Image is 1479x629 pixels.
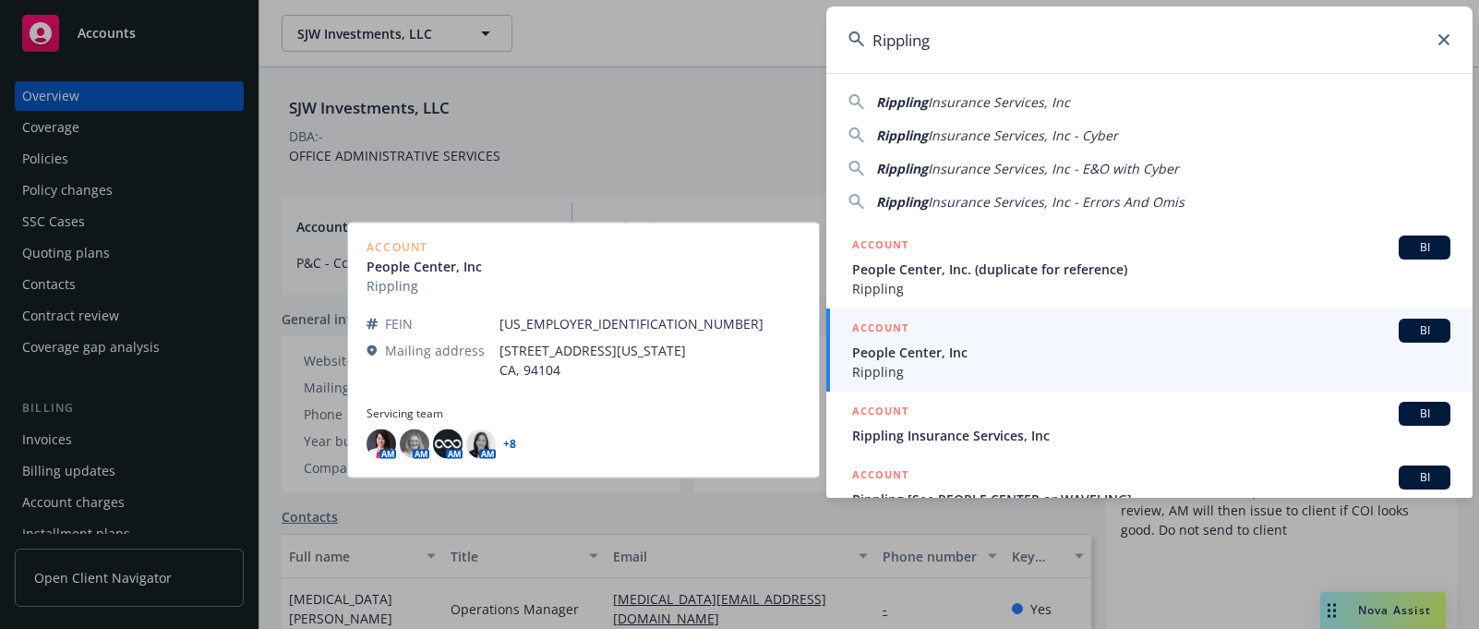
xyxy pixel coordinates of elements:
span: Rippling Insurance Services, Inc [852,426,1450,445]
a: ACCOUNTBIRippling Insurance Services, Inc [826,392,1473,455]
span: Rippling [876,93,928,111]
span: Rippling [852,279,1450,298]
h5: ACCOUNT [852,319,908,341]
span: Insurance Services, Inc - E&O with Cyber [928,160,1179,177]
span: Rippling [852,362,1450,381]
span: BI [1406,239,1443,256]
input: Search... [826,6,1473,73]
span: Insurance Services, Inc - Errors And Omis [928,193,1184,211]
span: Rippling [876,193,928,211]
h5: ACCOUNT [852,466,908,488]
span: Rippling [876,160,928,177]
span: BI [1406,322,1443,339]
h5: ACCOUNT [852,236,908,258]
a: ACCOUNTBIRippling [See PEOPLE CENTER or WAVELING] [826,455,1473,519]
span: BI [1406,469,1443,486]
a: ACCOUNTBIPeople Center, IncRippling [826,308,1473,392]
span: People Center, Inc [852,343,1450,362]
span: Insurance Services, Inc [928,93,1070,111]
span: Rippling [876,127,928,144]
span: Insurance Services, Inc - Cyber [928,127,1118,144]
a: ACCOUNTBIPeople Center, Inc. (duplicate for reference)Rippling [826,225,1473,308]
span: Rippling [See PEOPLE CENTER or WAVELING] [852,490,1450,509]
span: BI [1406,405,1443,422]
h5: ACCOUNT [852,402,908,424]
span: People Center, Inc. (duplicate for reference) [852,260,1450,279]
